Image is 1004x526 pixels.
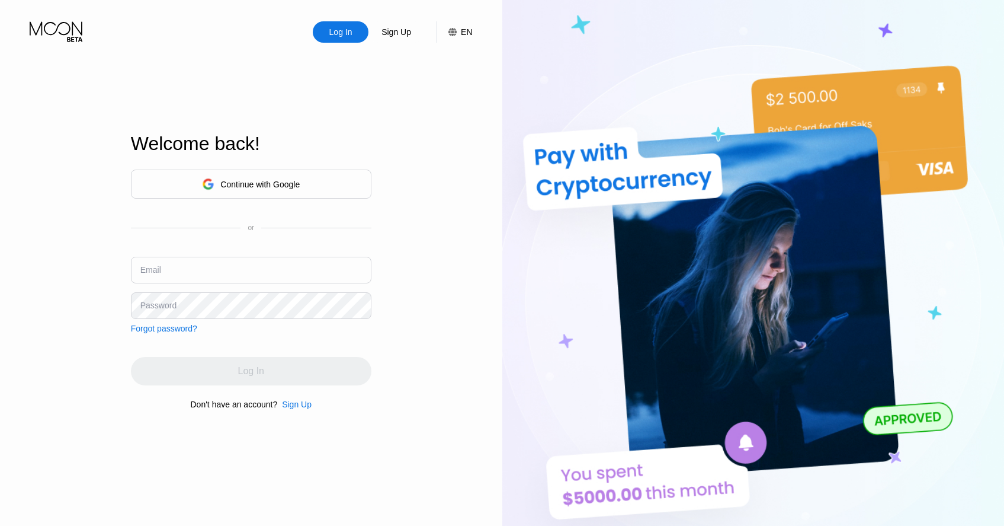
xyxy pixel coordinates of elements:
[131,170,371,199] div: Continue with Google
[248,224,254,232] div: or
[131,324,197,333] div: Forgot password?
[277,400,312,409] div: Sign Up
[461,27,472,37] div: EN
[140,301,177,310] div: Password
[282,400,312,409] div: Sign Up
[380,26,412,38] div: Sign Up
[220,180,300,189] div: Continue with Google
[368,21,424,43] div: Sign Up
[313,21,368,43] div: Log In
[140,265,161,275] div: Email
[131,133,371,155] div: Welcome back!
[436,21,472,43] div: EN
[191,400,278,409] div: Don't have an account?
[328,26,354,38] div: Log In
